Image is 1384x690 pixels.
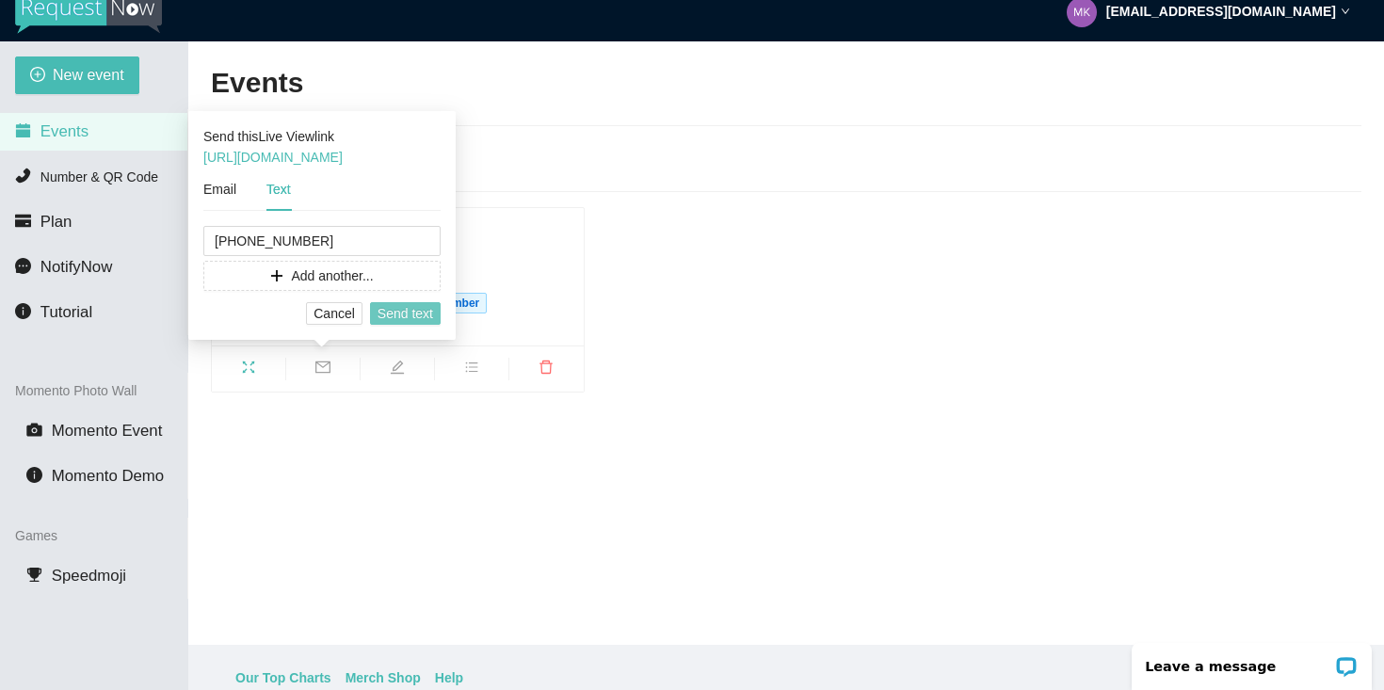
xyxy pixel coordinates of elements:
[26,422,42,438] span: camera
[1106,4,1336,19] strong: [EMAIL_ADDRESS][DOMAIN_NAME]
[266,179,291,200] div: Text
[306,302,362,325] button: Cancel
[203,150,343,165] a: [URL][DOMAIN_NAME]
[40,122,89,140] span: Events
[53,63,124,87] span: New event
[346,667,421,688] a: Merch Shop
[15,258,31,274] span: message
[203,261,441,291] button: plusAdd another...
[1341,7,1350,16] span: down
[203,179,236,200] div: Email
[15,56,139,94] button: plus-circleNew event
[15,168,31,184] span: phone
[40,169,158,185] span: Number & QR Code
[52,467,164,485] span: Momento Demo
[212,360,285,380] span: fullscreen
[52,567,126,585] span: Speedmoji
[26,467,42,483] span: info-circle
[370,302,441,325] button: Send text
[291,265,373,286] span: Add another...
[270,269,283,284] span: plus
[314,303,355,324] span: Cancel
[30,67,45,85] span: plus-circle
[1119,631,1384,690] iframe: LiveChat chat widget
[235,667,331,688] a: Our Top Charts
[15,213,31,229] span: credit-card
[52,422,163,440] span: Momento Event
[286,360,360,380] span: mail
[435,360,508,380] span: bars
[40,303,92,321] span: Tutorial
[203,126,441,147] div: Send this Live View link
[435,667,463,688] a: Help
[211,64,303,103] h2: Events
[378,303,433,324] span: Send text
[509,360,584,380] span: delete
[26,567,42,583] span: trophy
[40,213,72,231] span: Plan
[361,360,434,380] span: edit
[15,303,31,319] span: info-circle
[15,122,31,138] span: calendar
[40,258,112,276] span: NotifyNow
